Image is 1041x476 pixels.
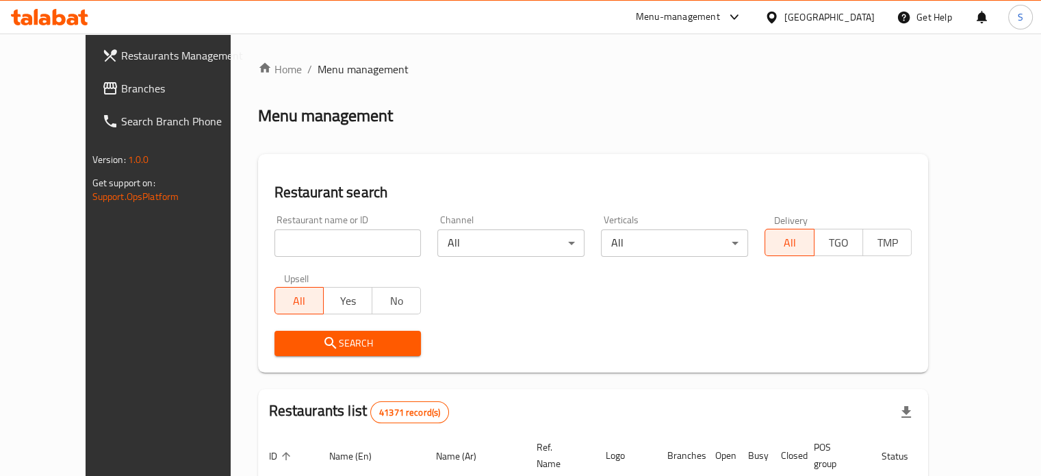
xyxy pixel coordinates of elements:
[372,287,421,314] button: No
[329,448,389,464] span: Name (En)
[274,287,324,314] button: All
[820,233,858,253] span: TGO
[1018,10,1023,25] span: S
[128,151,149,168] span: 1.0.0
[121,80,248,97] span: Branches
[814,229,863,256] button: TGO
[869,233,906,253] span: TMP
[269,401,450,423] h2: Restaurants list
[329,291,367,311] span: Yes
[882,448,926,464] span: Status
[258,61,302,77] a: Home
[269,448,295,464] span: ID
[437,229,584,257] div: All
[281,291,318,311] span: All
[285,335,411,352] span: Search
[121,47,248,64] span: Restaurants Management
[92,174,155,192] span: Get support on:
[601,229,748,257] div: All
[92,188,179,205] a: Support.OpsPlatform
[764,229,814,256] button: All
[318,61,409,77] span: Menu management
[258,105,393,127] h2: Menu management
[92,151,126,168] span: Version:
[890,396,923,429] div: Export file
[274,331,422,356] button: Search
[284,273,309,283] label: Upsell
[91,72,259,105] a: Branches
[274,229,422,257] input: Search for restaurant name or ID..
[91,105,259,138] a: Search Branch Phone
[91,39,259,72] a: Restaurants Management
[371,406,448,419] span: 41371 record(s)
[307,61,312,77] li: /
[323,287,372,314] button: Yes
[436,448,494,464] span: Name (Ar)
[784,10,875,25] div: [GEOGRAPHIC_DATA]
[370,401,449,423] div: Total records count
[771,233,808,253] span: All
[274,182,912,203] h2: Restaurant search
[814,439,854,472] span: POS group
[121,113,248,129] span: Search Branch Phone
[636,9,720,25] div: Menu-management
[378,291,415,311] span: No
[537,439,578,472] span: Ref. Name
[258,61,929,77] nav: breadcrumb
[774,215,808,225] label: Delivery
[862,229,912,256] button: TMP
